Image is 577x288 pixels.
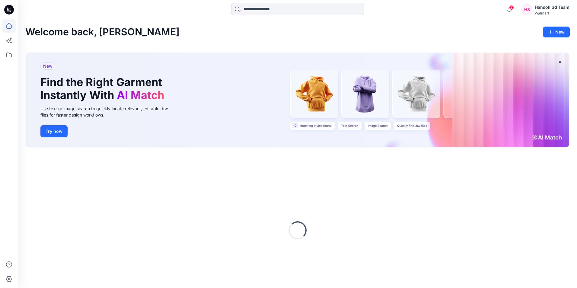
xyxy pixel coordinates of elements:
[543,27,570,37] button: New
[40,105,176,118] div: Use text or image search to quickly locate relevant, editable .bw files for faster design workflows.
[40,76,167,102] h1: Find the Right Garment Instantly With
[40,125,68,137] button: Try now
[535,4,569,11] div: Hansoll 3d Team
[535,11,569,15] div: Walmart
[25,27,180,38] h2: Welcome back, [PERSON_NAME]
[43,62,53,70] span: New
[509,5,514,10] span: 2
[117,88,164,102] span: AI Match
[521,4,532,15] div: H3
